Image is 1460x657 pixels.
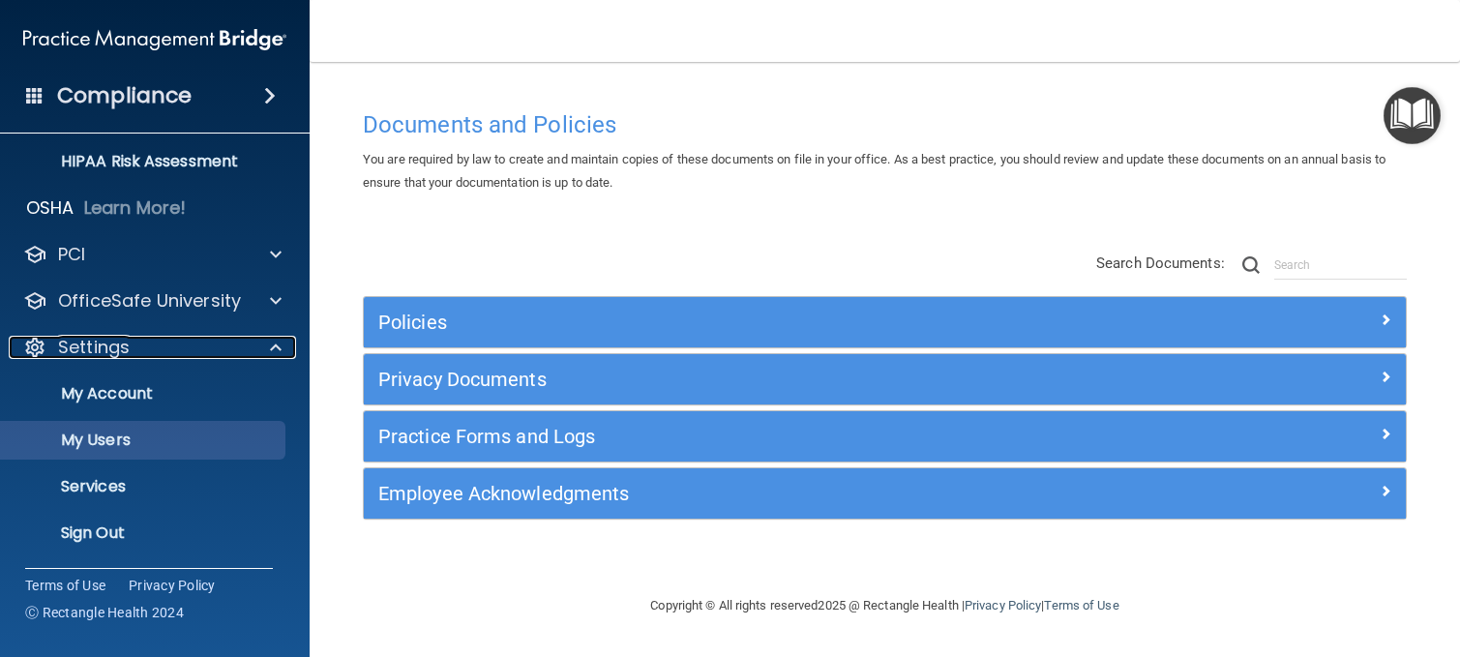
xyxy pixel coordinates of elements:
[13,384,277,403] p: My Account
[58,243,85,266] p: PCI
[58,336,130,359] p: Settings
[1274,251,1407,280] input: Search
[13,477,277,496] p: Services
[965,598,1041,612] a: Privacy Policy
[25,603,184,622] span: Ⓒ Rectangle Health 2024
[363,152,1386,190] span: You are required by law to create and maintain copies of these documents on file in your office. ...
[378,426,1131,447] h5: Practice Forms and Logs
[13,523,277,543] p: Sign Out
[13,152,277,171] p: HIPAA Risk Assessment
[23,289,282,313] a: OfficeSafe University
[1096,254,1225,272] span: Search Documents:
[1125,520,1437,597] iframe: Drift Widget Chat Controller
[378,312,1131,333] h5: Policies
[378,364,1391,395] a: Privacy Documents
[378,483,1131,504] h5: Employee Acknowledgments
[23,20,286,59] img: PMB logo
[1242,256,1260,274] img: ic-search.3b580494.png
[378,369,1131,390] h5: Privacy Documents
[23,336,282,359] a: Settings
[532,575,1238,637] div: Copyright © All rights reserved 2025 @ Rectangle Health | |
[84,196,187,220] p: Learn More!
[363,112,1407,137] h4: Documents and Policies
[13,431,277,450] p: My Users
[378,421,1391,452] a: Practice Forms and Logs
[378,307,1391,338] a: Policies
[57,82,192,109] h4: Compliance
[129,576,216,595] a: Privacy Policy
[26,196,74,220] p: OSHA
[23,243,282,266] a: PCI
[25,576,105,595] a: Terms of Use
[58,289,241,313] p: OfficeSafe University
[378,478,1391,509] a: Employee Acknowledgments
[1384,87,1441,144] button: Open Resource Center
[1044,598,1118,612] a: Terms of Use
